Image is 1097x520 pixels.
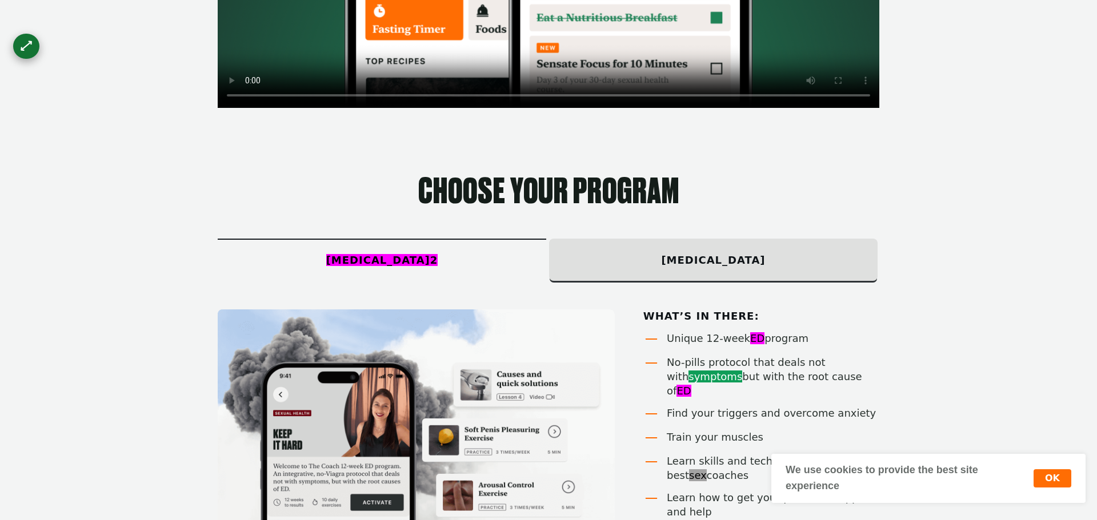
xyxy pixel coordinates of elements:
[326,254,438,266] span: Category: HK Miracle Cure and 1 other(s), Term: "Erectile dysfunction"
[750,332,764,344] span: Category: Miracle Cure Condition List, Term: "ed", Translation: "and"
[667,430,879,444] div: Train your muscles
[16,36,36,56] div: ⟷
[689,469,706,481] span: Category: Adult Content, Term: "sex"
[667,454,879,482] div: Learn skills and techniques from the best coaches
[643,309,879,323] div: What’s in there:
[1034,469,1071,487] button: OK
[549,240,878,281] div: [MEDICAL_DATA]
[667,490,879,519] div: Learn how to get your partner’s support and help
[786,462,1034,494] div: We use cookies to provide the best site experience
[667,331,879,345] div: Unique 12-week program
[667,406,879,420] div: Find your triggers and overcome anxiety
[667,355,879,398] div: No-pills protocol that deals not with but with the root cause of
[218,176,879,210] h2: Choose your program
[430,254,438,266] span: Number of Categories containing this Term
[688,370,742,382] span: Category: Birth Control, Term: "symptoms"
[676,385,691,397] span: Category: Miracle Cure Condition List, Term: "ed", Translation: "and"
